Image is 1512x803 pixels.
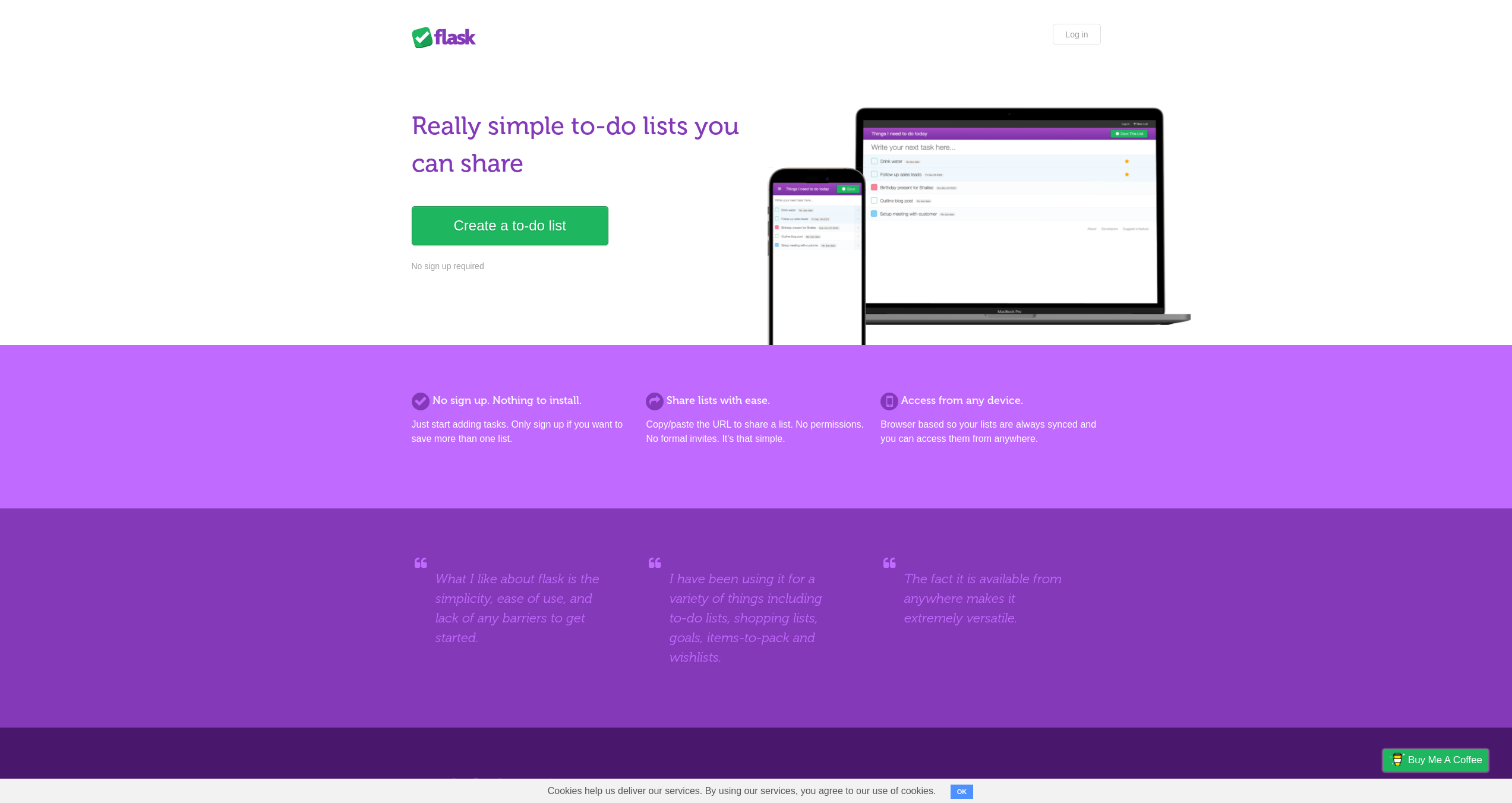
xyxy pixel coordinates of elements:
[1389,750,1405,770] img: Buy me a coffee
[412,393,632,409] h2: No sign up. Nothing to install.
[880,418,1100,446] p: Browser based so your lists are always synced and you can access them from anywhere.
[536,779,948,803] span: Cookies help us deliver our services. By using our services, you agree to our use of cookies.
[670,569,842,667] blockquote: I have been using it for a variety of things including to-do lists, shopping lists, goals, items-...
[646,393,866,409] h2: Share lists with ease.
[951,785,974,799] button: OK
[880,393,1100,409] h2: Access from any device.
[412,260,749,273] p: No sign up required
[904,569,1077,628] blockquote: The fact it is available from anywhere makes it extremely versatile.
[646,418,866,446] p: Copy/paste the URL to share a list. No permissions. No formal invites. It's that simple.
[412,206,608,245] a: Create a to-do list
[412,418,632,446] p: Just start adding tasks. Only sign up if you want to save more than one list.
[1408,750,1482,770] span: Buy me a coffee
[412,108,749,182] h1: Really simple to-do lists you can share
[435,569,608,647] blockquote: What I like about flask is the simplicity, ease of use, and lack of any barriers to get started.
[1053,24,1100,45] a: Log in
[1383,749,1488,771] a: Buy me a coffee
[412,27,483,48] div: Flask Lists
